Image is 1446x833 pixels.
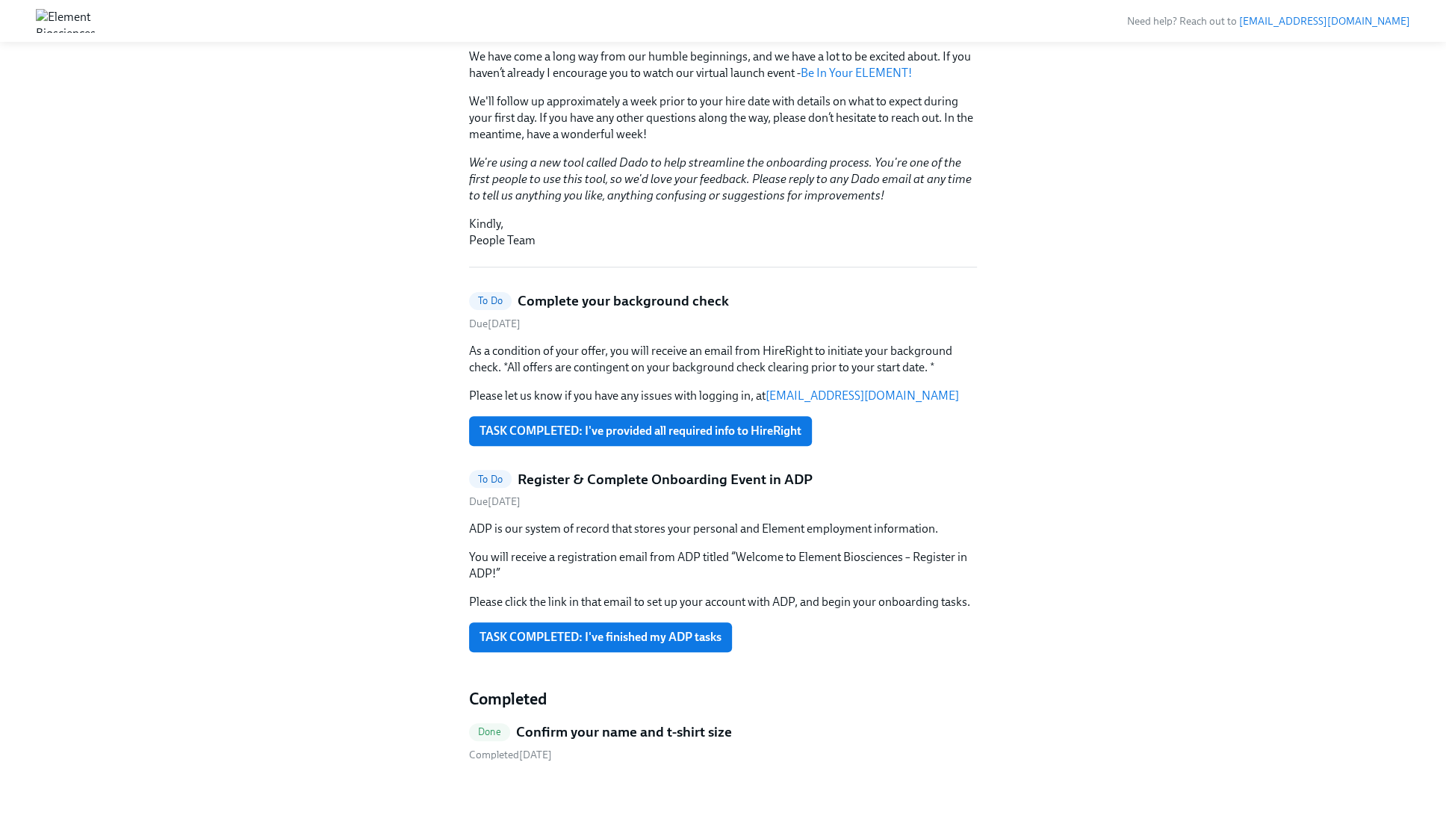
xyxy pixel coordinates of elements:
[36,9,96,33] img: Element Biosciences
[469,216,977,249] p: Kindly, People Team
[1239,15,1410,28] a: [EMAIL_ADDRESS][DOMAIN_NAME]
[469,295,512,306] span: To Do
[469,749,552,761] span: Tuesday, September 2nd 2025, 11:33 am
[469,318,521,330] span: Wednesday, September 3rd 2025, 9:00 am
[801,66,912,80] a: Be In Your ELEMENT!
[469,416,812,446] button: TASK COMPLETED: I've provided all required info to HireRight
[469,470,977,510] a: To DoRegister & Complete Onboarding Event in ADPDue[DATE]
[516,722,732,742] h5: Confirm your name and t-shirt size
[469,521,977,537] p: ADP is our system of record that stores your personal and Element employment information.
[469,549,977,582] p: You will receive a registration email from ADP titled “Welcome to Element Biosciences – Register ...
[480,630,722,645] span: TASK COMPLETED: I've finished my ADP tasks
[469,291,977,331] a: To DoComplete your background checkDue[DATE]
[469,594,977,610] p: Please click the link in that email to set up your account with ADP, and begin your onboarding ta...
[469,155,972,202] em: We're using a new tool called Dado to help streamline the onboarding process. You're one of the f...
[469,93,977,143] p: We'll follow up approximately a week prior to your hire date with details on what to expect durin...
[469,343,977,376] p: As a condition of your offer, you will receive an email from HireRight to initiate your backgroun...
[469,722,977,762] a: DoneConfirm your name and t-shirt size Completed[DATE]
[480,424,801,439] span: TASK COMPLETED: I've provided all required info to HireRight
[469,726,510,737] span: Done
[469,622,732,652] button: TASK COMPLETED: I've finished my ADP tasks
[469,388,977,404] p: Please let us know if you have any issues with logging in, at
[1127,15,1410,28] span: Need help? Reach out to
[766,388,959,403] a: [EMAIL_ADDRESS][DOMAIN_NAME]
[518,470,813,489] h5: Register & Complete Onboarding Event in ADP
[469,474,512,485] span: To Do
[469,688,977,710] h4: Completed
[518,291,729,311] h5: Complete your background check
[469,495,521,508] span: Wednesday, September 3rd 2025, 9:00 am
[469,49,977,81] p: We have come a long way from our humble beginnings, and we have a lot to be excited about. If you...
